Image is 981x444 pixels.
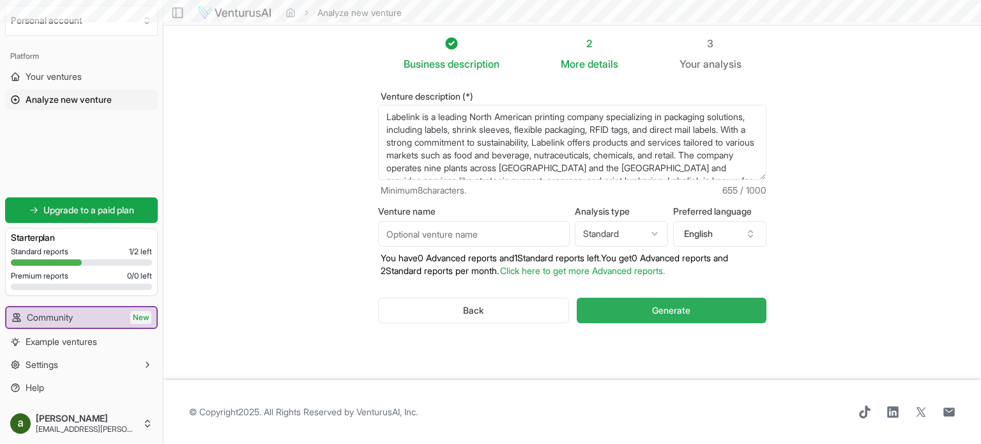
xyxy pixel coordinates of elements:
[26,381,44,394] span: Help
[26,93,112,106] span: Analyze new venture
[673,221,766,247] button: English
[11,231,152,244] h3: Starter plan
[5,66,158,87] a: Your ventures
[11,247,68,257] span: Standard reports
[5,89,158,110] a: Analyze new venture
[26,358,58,371] span: Settings
[5,408,158,439] button: [PERSON_NAME][EMAIL_ADDRESS][PERSON_NAME][DOMAIN_NAME]
[703,57,741,70] span: analysis
[43,204,134,217] span: Upgrade to a paid plan
[5,46,158,66] div: Platform
[356,406,416,417] a: VenturusAI, Inc
[129,247,152,257] span: 1 / 2 left
[378,92,766,101] label: Venture description (*)
[404,56,445,72] span: Business
[673,207,766,216] label: Preferred language
[500,265,665,276] a: Click here to get more Advanced reports.
[378,207,570,216] label: Venture name
[381,184,466,197] span: Minimum 8 characters.
[588,57,618,70] span: details
[36,424,137,434] span: [EMAIL_ADDRESS][PERSON_NAME][DOMAIN_NAME]
[5,197,158,223] a: Upgrade to a paid plan
[448,57,499,70] span: description
[26,335,97,348] span: Example ventures
[378,252,766,277] p: You have 0 Advanced reports and 1 Standard reports left. Y ou get 0 Advanced reports and 2 Standa...
[189,406,418,418] span: © Copyright 2025 . All Rights Reserved by .
[130,311,151,324] span: New
[10,413,31,434] img: ACg8ocI1tbCUYC6f-sQJ3chNiZIBT2PcL3_WkvjfxrbCepJC65dgeA=s96-c
[561,36,618,51] div: 2
[26,70,82,83] span: Your ventures
[27,311,73,324] span: Community
[5,355,158,375] button: Settings
[378,298,569,323] button: Back
[36,413,137,424] span: [PERSON_NAME]
[6,307,156,328] a: CommunityNew
[577,298,766,323] button: Generate
[652,304,690,317] span: Generate
[561,56,585,72] span: More
[11,271,68,281] span: Premium reports
[575,207,668,216] label: Analysis type
[722,184,766,197] span: 655 / 1000
[680,36,741,51] div: 3
[680,56,701,72] span: Your
[5,378,158,398] a: Help
[378,221,570,247] input: Optional venture name
[127,271,152,281] span: 0 / 0 left
[5,332,158,352] a: Example ventures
